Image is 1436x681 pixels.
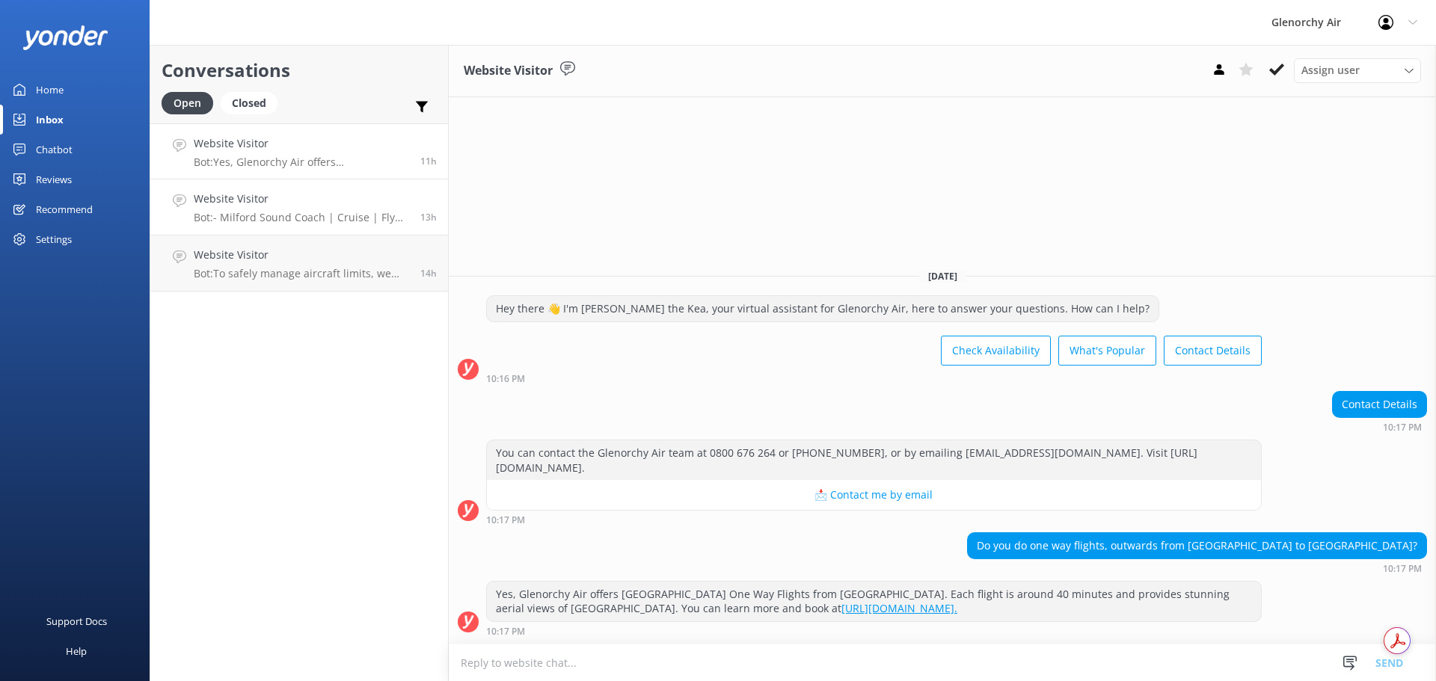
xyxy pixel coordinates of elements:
[221,94,285,111] a: Closed
[162,56,437,84] h2: Conversations
[420,211,437,224] span: Sep 04 2025 07:41pm (UTC +12:00) Pacific/Auckland
[420,267,437,280] span: Sep 04 2025 06:42pm (UTC +12:00) Pacific/Auckland
[487,480,1261,510] button: 📩 Contact me by email
[66,636,87,666] div: Help
[194,135,409,152] h4: Website Visitor
[194,267,409,280] p: Bot: To safely manage aircraft limits, we require passenger weights at booking. If anyone is 140 ...
[36,135,73,164] div: Chatbot
[194,247,409,263] h4: Website Visitor
[150,123,448,179] a: Website VisitorBot:Yes, Glenorchy Air offers [GEOGRAPHIC_DATA] One Way Flights from [GEOGRAPHIC_D...
[194,211,409,224] p: Bot: - Milford Sound Coach | Cruise | Fly trips depart with the coach leaving [GEOGRAPHIC_DATA] a...
[968,533,1426,558] div: Do you do one way flights, outwards from [GEOGRAPHIC_DATA] to [GEOGRAPHIC_DATA]?
[36,75,64,105] div: Home
[46,606,107,636] div: Support Docs
[464,61,553,81] h3: Website Visitor
[486,514,1262,525] div: Sep 04 2025 10:17pm (UTC +12:00) Pacific/Auckland
[36,194,93,224] div: Recommend
[150,235,448,292] a: Website VisitorBot:To safely manage aircraft limits, we require passenger weights at booking. If ...
[22,25,108,50] img: yonder-white-logo.png
[1383,564,1422,573] strong: 10:17 PM
[1058,336,1156,366] button: What's Popular
[967,563,1427,573] div: Sep 04 2025 10:17pm (UTC +12:00) Pacific/Auckland
[919,270,966,283] span: [DATE]
[487,440,1261,480] div: You can contact the Glenorchy Air team at 0800 676 264 or [PHONE_NUMBER], or by emailing [EMAIL_A...
[1164,336,1262,366] button: Contact Details
[162,92,213,114] div: Open
[486,627,525,636] strong: 10:17 PM
[1332,422,1427,432] div: Sep 04 2025 10:17pm (UTC +12:00) Pacific/Auckland
[1333,392,1426,417] div: Contact Details
[486,516,525,525] strong: 10:17 PM
[36,105,64,135] div: Inbox
[420,155,437,167] span: Sep 04 2025 10:17pm (UTC +12:00) Pacific/Auckland
[487,582,1261,621] div: Yes, Glenorchy Air offers [GEOGRAPHIC_DATA] One Way Flights from [GEOGRAPHIC_DATA]. Each flight i...
[150,179,448,235] a: Website VisitorBot:- Milford Sound Coach | Cruise | Fly trips depart with the coach leaving [GEOG...
[162,94,221,111] a: Open
[1383,423,1422,432] strong: 10:17 PM
[1301,62,1360,78] span: Assign user
[941,336,1051,366] button: Check Availability
[486,375,525,383] strong: 10:16 PM
[487,296,1159,321] div: Hey there 👋 I'm [PERSON_NAME] the Kea, your virtual assistant for Glenorchy Air, here to answer y...
[486,626,1262,636] div: Sep 04 2025 10:17pm (UTC +12:00) Pacific/Auckland
[194,191,409,207] h4: Website Visitor
[36,224,72,254] div: Settings
[1294,58,1421,82] div: Assign User
[841,601,957,615] a: [URL][DOMAIN_NAME].
[36,164,72,194] div: Reviews
[194,155,409,169] p: Bot: Yes, Glenorchy Air offers [GEOGRAPHIC_DATA] One Way Flights from [GEOGRAPHIC_DATA]. Each fli...
[486,373,1262,383] div: Sep 04 2025 10:16pm (UTC +12:00) Pacific/Auckland
[221,92,277,114] div: Closed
